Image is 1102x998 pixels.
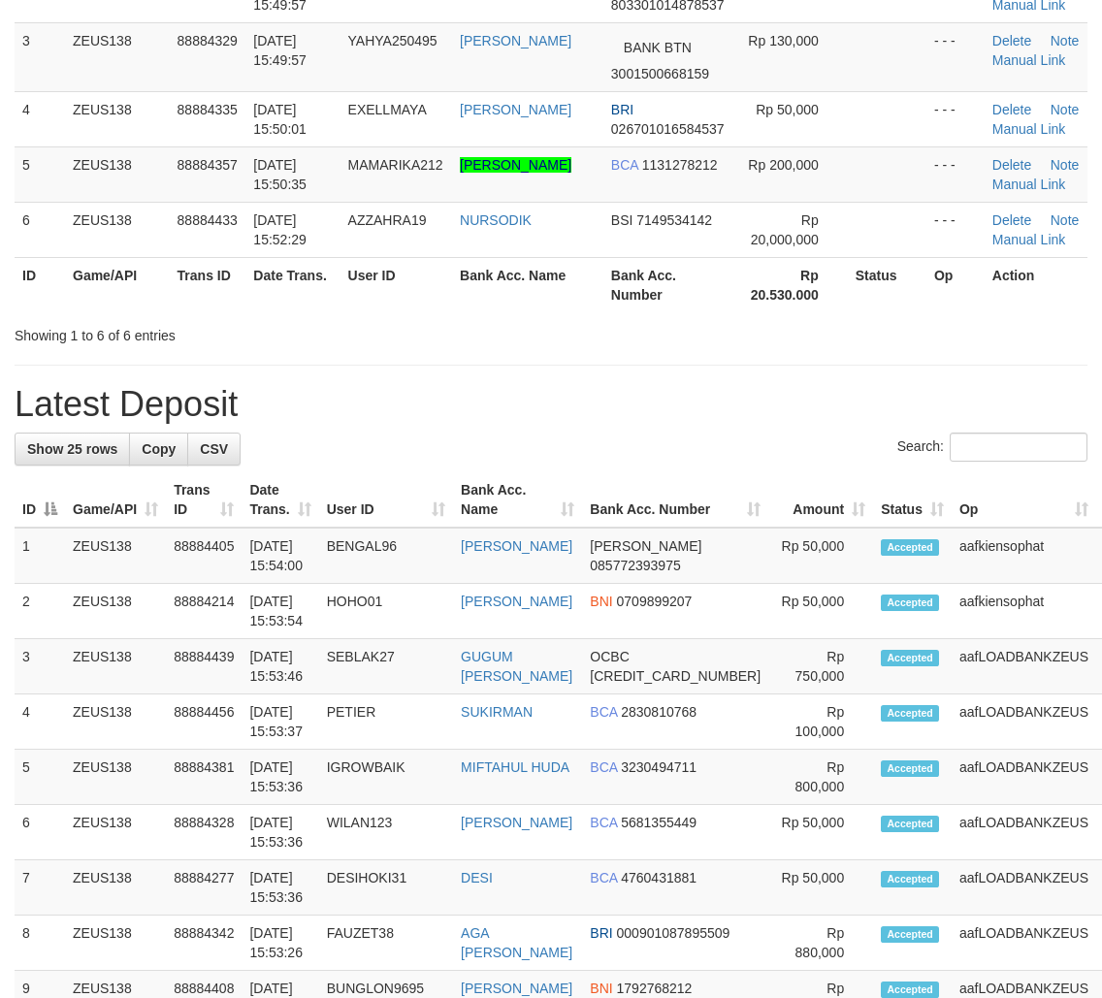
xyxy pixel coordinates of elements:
td: 88884342 [166,916,242,971]
td: [DATE] 15:53:26 [242,916,318,971]
span: BCA [611,157,638,173]
span: Copy 693817527163 to clipboard [590,668,761,684]
a: SUKIRMAN [461,704,533,720]
span: BSI [611,212,633,228]
a: Note [1051,33,1080,48]
th: Date Trans. [245,257,340,312]
td: - - - [926,22,985,91]
a: NURSODIK [460,212,532,228]
th: Trans ID [170,257,246,312]
input: Search: [950,433,1087,462]
span: [DATE] 15:50:01 [253,102,307,137]
span: [DATE] 15:52:29 [253,212,307,247]
span: EXELLMAYA [348,102,427,117]
span: Copy 026701016584537 to clipboard [611,121,725,137]
span: CSV [200,441,228,457]
label: Search: [897,433,1087,462]
td: - - - [926,91,985,146]
div: Showing 1 to 6 of 6 entries [15,318,444,345]
td: 88884456 [166,694,242,750]
td: ZEUS138 [65,91,170,146]
td: ZEUS138 [65,528,166,584]
th: Game/API [65,257,170,312]
td: 8 [15,916,65,971]
td: Rp 880,000 [768,916,873,971]
td: PETIER [319,694,453,750]
td: - - - [926,146,985,202]
td: [DATE] 15:53:46 [242,639,318,694]
span: 88884335 [178,102,238,117]
td: Rp 50,000 [768,805,873,860]
a: Delete [992,33,1031,48]
td: 4 [15,694,65,750]
span: [DATE] 15:50:35 [253,157,307,192]
a: Note [1051,212,1080,228]
td: aafLOADBANKZEUS [952,860,1096,916]
td: [DATE] 15:54:00 [242,528,318,584]
td: [DATE] 15:53:37 [242,694,318,750]
span: BANK BTN [611,31,704,64]
span: Copy [142,441,176,457]
span: Copy 1792768212 to clipboard [617,981,693,996]
span: 88884433 [178,212,238,228]
span: Copy 7149534142 to clipboard [636,212,712,228]
td: 3 [15,639,65,694]
span: OCBC [590,649,629,664]
span: BCA [590,759,617,775]
a: [PERSON_NAME] [460,102,571,117]
td: 88884277 [166,860,242,916]
th: Op [926,257,985,312]
td: Rp 50,000 [768,528,873,584]
span: Accepted [881,760,939,777]
th: Amount: activate to sort column ascending [768,472,873,528]
a: Delete [992,157,1031,173]
td: aafLOADBANKZEUS [952,694,1096,750]
a: Manual Link [992,177,1066,192]
th: Op: activate to sort column ascending [952,472,1096,528]
a: AGA [PERSON_NAME] [461,925,572,960]
td: aafkiensophat [952,584,1096,639]
span: Copy 3001500668159 to clipboard [611,66,709,81]
td: ZEUS138 [65,805,166,860]
span: Copy 000901087895509 to clipboard [617,925,730,941]
td: BENGAL96 [319,528,453,584]
span: Accepted [881,982,939,998]
td: ZEUS138 [65,639,166,694]
td: 3 [15,22,65,91]
a: [PERSON_NAME] [461,594,572,609]
th: Action [985,257,1087,312]
td: Rp 750,000 [768,639,873,694]
a: Show 25 rows [15,433,130,466]
span: Accepted [881,705,939,722]
td: 88884381 [166,750,242,805]
a: Copy [129,433,188,466]
a: GUGUM [PERSON_NAME] [461,649,572,684]
span: Accepted [881,539,939,556]
th: Trans ID: activate to sort column ascending [166,472,242,528]
a: Delete [992,212,1031,228]
a: Manual Link [992,52,1066,68]
td: aafkiensophat [952,528,1096,584]
th: User ID: activate to sort column ascending [319,472,453,528]
a: [PERSON_NAME] [461,981,572,996]
td: Rp 100,000 [768,694,873,750]
span: Accepted [881,816,939,832]
td: ZEUS138 [65,584,166,639]
span: Accepted [881,926,939,943]
td: Rp 50,000 [768,584,873,639]
th: Bank Acc. Number [603,257,734,312]
td: 88884439 [166,639,242,694]
td: ZEUS138 [65,694,166,750]
a: [PERSON_NAME] [460,157,571,173]
span: Accepted [881,595,939,611]
td: ZEUS138 [65,860,166,916]
td: [DATE] 15:53:36 [242,805,318,860]
span: [PERSON_NAME] [590,538,701,554]
a: [PERSON_NAME] [461,538,572,554]
span: [DATE] 15:49:57 [253,33,307,68]
th: Bank Acc. Name: activate to sort column ascending [453,472,582,528]
h1: Latest Deposit [15,385,1087,424]
td: 7 [15,860,65,916]
span: Accepted [881,650,939,666]
a: [PERSON_NAME] [460,33,571,48]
